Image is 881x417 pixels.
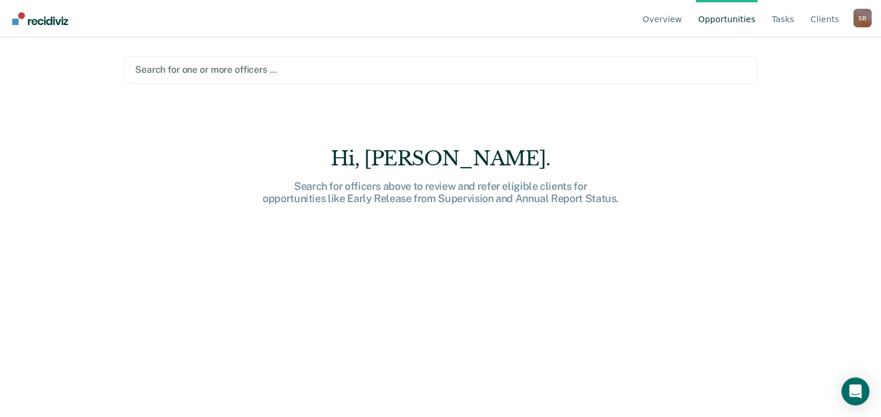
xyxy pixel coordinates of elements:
[254,147,627,171] div: Hi, [PERSON_NAME].
[853,9,872,27] div: S B
[254,180,627,205] div: Search for officers above to review and refer eligible clients for opportunities like Early Relea...
[841,377,869,405] div: Open Intercom Messenger
[12,12,68,25] img: Recidiviz
[853,9,872,27] button: Profile dropdown button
